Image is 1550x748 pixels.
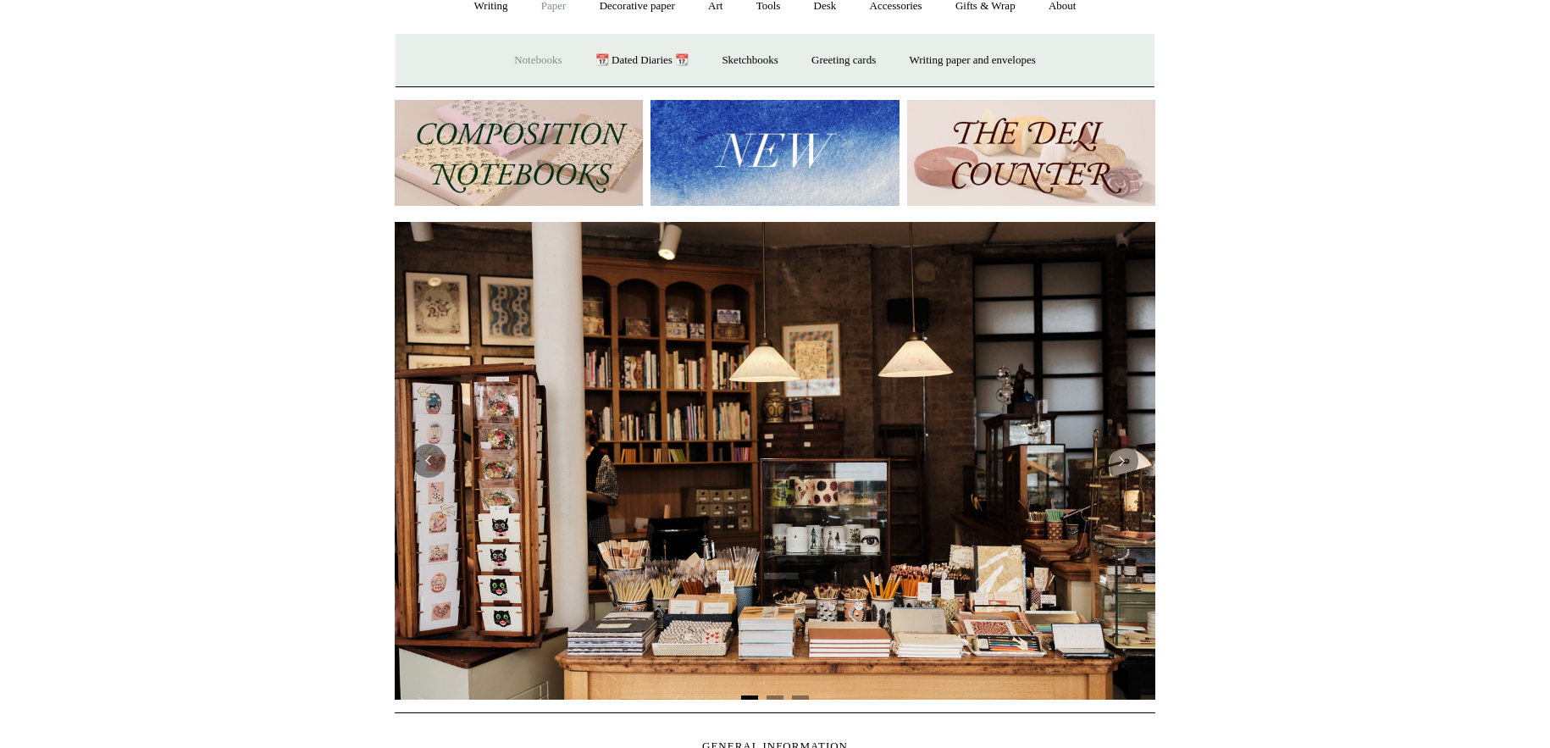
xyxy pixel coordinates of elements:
[650,100,899,206] img: New.jpg__PID:f73bdf93-380a-4a35-bcfe-7823039498e1
[741,695,758,700] button: Page 1
[412,444,446,478] button: Previous
[1104,444,1138,478] button: Next
[580,38,704,83] a: 📆 Dated Diaries 📆
[907,100,1155,206] img: The Deli Counter
[395,100,643,206] img: 202302 Composition ledgers.jpg__PID:69722ee6-fa44-49dd-a067-31375e5d54ec
[706,38,793,83] a: Sketchbooks
[894,38,1051,83] a: Writing paper and envelopes
[395,222,1155,700] img: 20250131 INSIDE OF THE SHOP.jpg__PID:b9484a69-a10a-4bde-9e8d-1408d3d5e6ad
[499,38,577,83] a: Notebooks
[767,695,783,700] button: Page 2
[792,695,809,700] button: Page 3
[796,38,891,83] a: Greeting cards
